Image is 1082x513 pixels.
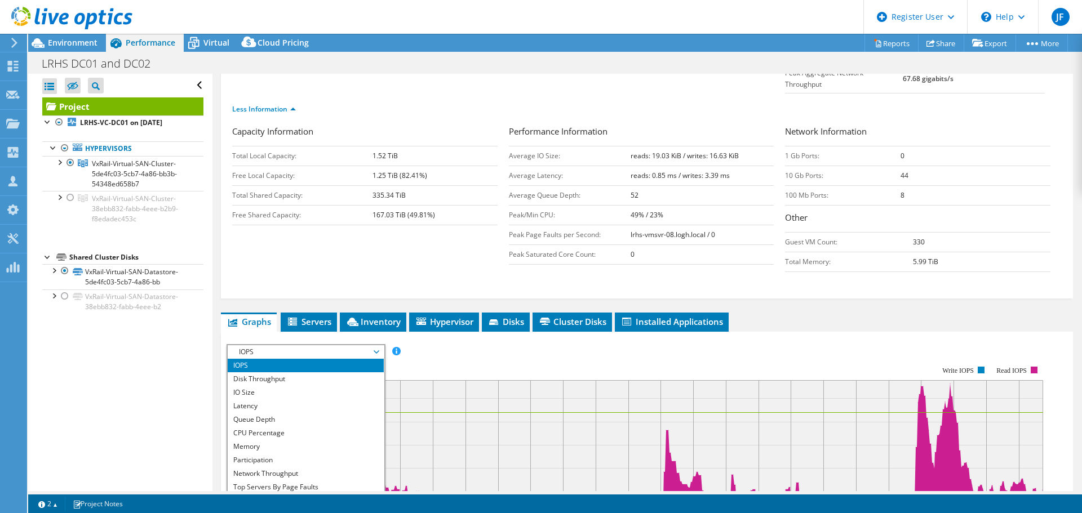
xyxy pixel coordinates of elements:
[901,171,908,180] b: 44
[227,316,271,327] span: Graphs
[228,480,384,494] li: Top Servers By Page Faults
[228,359,384,372] li: IOPS
[997,367,1027,374] text: Read IOPS
[42,264,203,289] a: VxRail-Virtual-SAN-Datastore-5de4fc03-5cb7-4a86-bb
[918,34,964,52] a: Share
[509,125,774,140] h3: Performance Information
[232,104,296,114] a: Less Information
[42,191,203,226] a: VxRail-Virtual-SAN-Cluster-38ebb832-fabb-4eee-b2b9-f8edadec453c
[785,185,901,205] td: 100 Mb Ports:
[901,190,904,200] b: 8
[631,190,638,200] b: 52
[785,166,901,185] td: 10 Gb Ports:
[487,316,524,327] span: Disks
[228,440,384,453] li: Memory
[785,146,901,166] td: 1 Gb Ports:
[65,497,131,511] a: Project Notes
[1016,34,1068,52] a: More
[228,413,384,426] li: Queue Depth
[913,257,938,266] b: 5.99 TiB
[80,118,162,127] b: LRHS-VC-DC01 on [DATE]
[345,316,401,327] span: Inventory
[373,171,427,180] b: 1.25 TiB (82.41%)
[785,252,913,271] td: Total Memory:
[903,74,954,83] b: 67.68 gigabits/s
[373,151,398,160] b: 1.52 TiB
[901,151,904,160] b: 0
[785,211,1050,226] h3: Other
[42,97,203,115] a: Project
[228,386,384,399] li: IO Size
[232,205,373,225] td: Free Shared Capacity:
[864,34,919,52] a: Reports
[509,146,631,166] td: Average IO Size:
[373,190,406,200] b: 335.34 TiB
[258,37,309,48] span: Cloud Pricing
[286,316,331,327] span: Servers
[538,316,606,327] span: Cluster Disks
[373,210,435,220] b: 167.03 TiB (49.81%)
[785,125,1050,140] h3: Network Information
[48,37,97,48] span: Environment
[232,125,498,140] h3: Capacity Information
[509,205,631,225] td: Peak/Min CPU:
[92,194,178,224] span: VxRail-Virtual-SAN-Cluster-38ebb832-fabb-4eee-b2b9-f8edadec453c
[228,426,384,440] li: CPU Percentage
[228,467,384,480] li: Network Throughput
[233,345,378,359] span: IOPS
[42,156,203,191] a: VxRail-Virtual-SAN-Cluster-5de4fc03-5cb7-4a86-bb3b-54348ed658b7
[509,185,631,205] td: Average Queue Depth:
[964,34,1016,52] a: Export
[631,210,663,220] b: 49% / 23%
[631,171,730,180] b: reads: 0.85 ms / writes: 3.39 ms
[228,453,384,467] li: Participation
[509,244,631,264] td: Peak Saturated Core Count:
[232,185,373,205] td: Total Shared Capacity:
[228,372,384,386] li: Disk Throughput
[913,237,925,247] b: 330
[981,12,991,22] svg: \n
[1052,8,1070,26] span: JF
[92,159,177,189] span: VxRail-Virtual-SAN-Cluster-5de4fc03-5cb7-4a86-bb3b-54348ed658b7
[69,251,203,264] div: Shared Cluster Disks
[785,232,913,252] td: Guest VM Count:
[620,316,723,327] span: Installed Applications
[509,225,631,244] td: Peak Page Faults per Second:
[126,37,175,48] span: Performance
[203,37,229,48] span: Virtual
[30,497,65,511] a: 2
[631,151,739,160] b: reads: 19.03 KiB / writes: 16.63 KiB
[415,316,473,327] span: Hypervisor
[785,68,903,90] label: Peak Aggregate Network Throughput
[42,289,203,314] a: VxRail-Virtual-SAN-Datastore-38ebb832-fabb-4eee-b2
[42,115,203,130] a: LRHS-VC-DC01 on [DATE]
[42,141,203,156] a: Hypervisors
[232,166,373,185] td: Free Local Capacity:
[631,249,635,259] b: 0
[509,166,631,185] td: Average Latency:
[37,57,168,70] h1: LRHS DC01 and DC02
[228,399,384,413] li: Latency
[631,230,715,239] b: lrhs-vmsvr-08.logh.local / 0
[232,146,373,166] td: Total Local Capacity:
[942,367,974,374] text: Write IOPS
